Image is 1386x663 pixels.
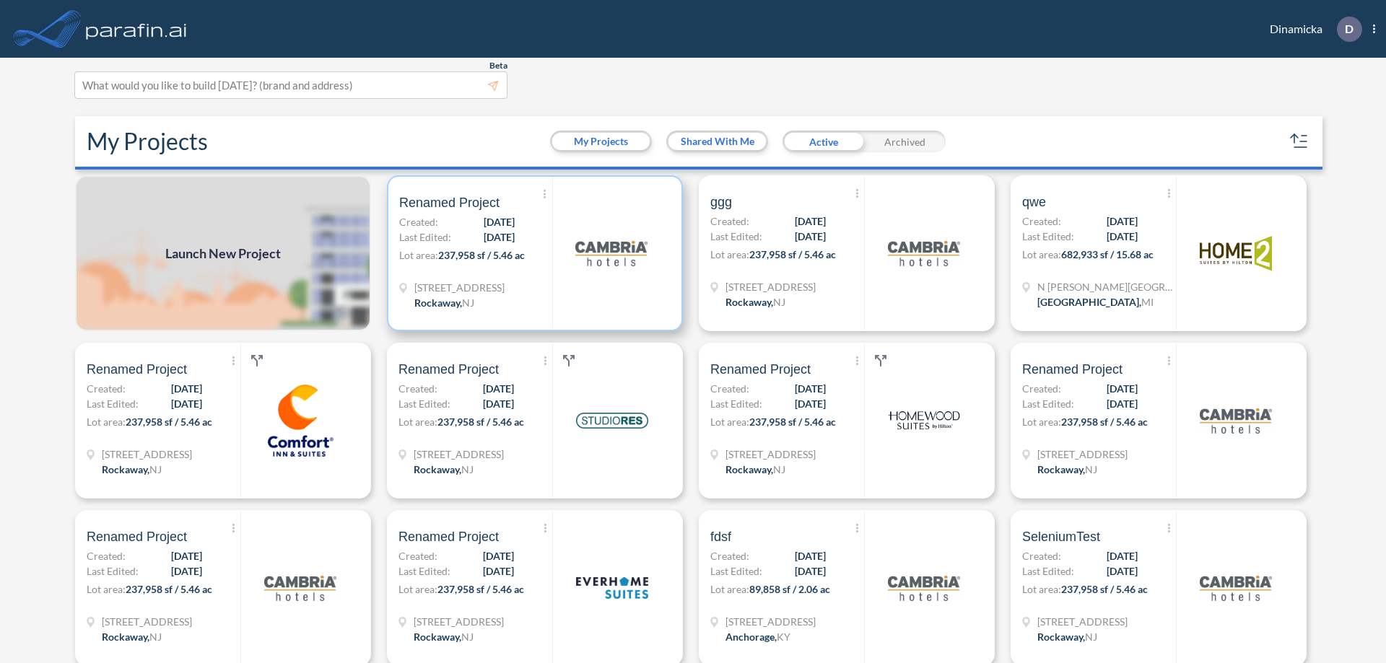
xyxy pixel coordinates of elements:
span: Lot area: [87,416,126,428]
div: Rockaway, NJ [414,629,474,644]
span: NJ [461,463,474,475]
span: [DATE] [1107,381,1138,396]
span: Rockaway , [414,631,461,643]
img: logo [888,552,960,624]
span: ggg [710,193,732,211]
div: Rockaway, NJ [725,462,785,477]
img: logo [83,14,190,43]
span: Last Edited: [710,229,762,244]
span: 237,958 sf / 5.46 ac [1061,416,1148,428]
span: Lot area: [1022,248,1061,260]
span: 237,958 sf / 5.46 ac [749,248,836,260]
img: logo [1200,385,1272,457]
div: Rockaway, NJ [102,462,162,477]
span: 237,958 sf / 5.46 ac [437,416,524,428]
span: Created: [87,381,126,396]
img: logo [576,552,648,624]
span: Rockaway , [414,297,462,309]
span: Last Edited: [710,563,762,579]
span: [DATE] [171,548,202,563]
span: Created: [1022,214,1061,229]
span: Last Edited: [1022,563,1074,579]
span: Created: [399,214,438,229]
span: 321 Mt Hope Ave [725,279,816,294]
span: Last Edited: [1022,396,1074,411]
img: logo [888,217,960,289]
span: Lot area: [1022,416,1061,428]
div: Rockaway, NJ [1037,629,1097,644]
button: Shared With Me [668,133,766,150]
span: NJ [461,631,474,643]
span: Renamed Project [1022,361,1123,378]
img: logo [264,552,336,624]
button: sort [1288,130,1311,153]
span: 237,958 sf / 5.46 ac [126,583,212,595]
img: logo [1200,552,1272,624]
span: Lot area: [710,248,749,260]
span: Last Edited: [398,563,450,579]
span: Rockaway , [1037,631,1085,643]
span: fdsf [710,528,731,545]
span: NJ [1085,463,1097,475]
span: Last Edited: [87,396,139,411]
div: Dinamicka [1248,17,1375,42]
img: logo [888,385,960,457]
span: Created: [710,381,749,396]
span: Last Edited: [710,396,762,411]
span: Beta [489,60,507,71]
span: Created: [87,548,126,563]
span: Rockaway , [102,463,149,475]
span: SeleniumTest [1022,528,1100,545]
span: Last Edited: [1022,229,1074,244]
span: [DATE] [483,381,514,396]
div: Rockaway, NJ [1037,462,1097,477]
img: logo [1200,217,1272,289]
span: 237,958 sf / 5.46 ac [437,583,524,595]
span: 321 Mt Hope Ave [1037,447,1128,462]
span: Renamed Project [710,361,811,378]
span: Rockaway , [102,631,149,643]
span: [DATE] [171,396,202,411]
span: 321 Mt Hope Ave [414,614,504,629]
span: [DATE] [795,214,826,229]
div: Rockaway, NJ [414,462,474,477]
span: 321 Mt Hope Ave [102,614,192,629]
div: Archived [864,131,946,152]
span: [DATE] [483,396,514,411]
h2: My Projects [87,128,208,155]
div: Rockaway, NJ [414,295,474,310]
span: 237,958 sf / 5.46 ac [749,416,836,428]
span: Launch New Project [165,244,281,263]
span: Renamed Project [399,194,500,211]
span: Created: [398,381,437,396]
div: Grand Rapids, MI [1037,294,1154,309]
span: Rockaway , [414,463,461,475]
span: Last Edited: [398,396,450,411]
span: Lot area: [710,583,749,595]
span: Lot area: [398,416,437,428]
button: My Projects [552,133,650,150]
span: 321 Mt Hope Ave [102,447,192,462]
span: 321 Mt Hope Ave [414,280,505,295]
span: [DATE] [795,563,826,579]
span: [DATE] [795,381,826,396]
span: 89,858 sf / 2.06 ac [749,583,830,595]
span: NJ [462,297,474,309]
span: Renamed Project [87,361,187,378]
div: Anchorage, KY [725,629,790,644]
span: KY [777,631,790,643]
span: Renamed Project [87,528,187,545]
span: 321 Mt Hope Ave [1037,614,1128,629]
a: Launch New Project [75,175,371,331]
span: Renamed Project [398,361,499,378]
span: 237,958 sf / 5.46 ac [438,249,525,261]
span: Lot area: [1022,583,1061,595]
span: 321 Mt Hope Ave [725,447,816,462]
span: Rockaway , [1037,463,1085,475]
img: add [75,175,371,331]
img: logo [576,385,648,457]
span: [DATE] [171,563,202,579]
span: Created: [1022,381,1061,396]
span: Lot area: [398,583,437,595]
span: 321 Mt Hope Ave [414,447,504,462]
